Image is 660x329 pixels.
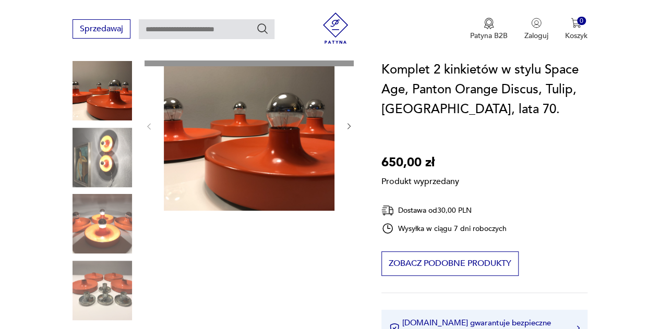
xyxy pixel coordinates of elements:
[381,60,587,119] h1: Komplet 2 kinkietów w stylu Space Age, Panton Orange Discus, Tulip, [GEOGRAPHIC_DATA], lata 70.
[320,13,351,44] img: Patyna - sklep z meblami i dekoracjami vintage
[531,18,542,28] img: Ikonka użytkownika
[565,31,587,41] p: Koszyk
[470,18,508,41] button: Patyna B2B
[524,18,548,41] button: Zaloguj
[73,19,130,39] button: Sprzedawaj
[470,18,508,41] a: Ikona medaluPatyna B2B
[381,204,394,217] img: Ikona dostawy
[470,31,508,41] p: Patyna B2B
[524,31,548,41] p: Zaloguj
[381,153,459,173] p: 650,00 zł
[381,222,507,235] div: Wysyłka w ciągu 7 dni roboczych
[571,18,581,28] img: Ikona koszyka
[381,251,519,276] button: Zobacz podobne produkty
[381,204,507,217] div: Dostawa od 30,00 PLN
[73,26,130,33] a: Sprzedawaj
[484,18,494,29] img: Ikona medalu
[577,17,586,26] div: 0
[256,22,269,35] button: Szukaj
[565,18,587,41] button: 0Koszyk
[381,173,459,187] p: Produkt wyprzedany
